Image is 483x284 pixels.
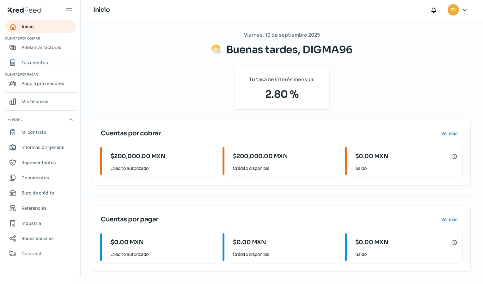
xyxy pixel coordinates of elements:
[5,202,76,214] a: Referencias
[93,5,110,15] h1: Inicio
[111,238,144,247] span: $0.00 MXN
[5,20,76,33] a: Inicio
[21,97,48,105] span: Mis finanzas
[5,156,76,169] a: Representantes
[233,164,335,172] span: Crédito disponible
[21,219,41,227] span: Industria
[21,234,54,242] span: Redes sociales
[21,174,49,182] span: Documentos
[244,30,320,40] span: Viernes, 19 de septiembre 2025
[5,126,76,139] a: Mi contrato
[21,250,41,257] span: Colateral
[355,152,388,161] span: $0.00 MXN
[436,213,463,226] button: Ver más
[5,232,76,245] a: Redes sociales
[5,187,76,199] a: Buró de crédito
[21,189,54,197] span: Buró de crédito
[5,71,75,77] span: Cuentas por pagar
[101,129,161,138] span: Cuentas por cobrar
[5,35,75,41] span: Cuentas por cobrar
[21,79,64,87] span: Pago a proveedores
[451,6,455,14] span: DI
[111,250,213,258] span: Crédito autorizado
[355,250,457,258] span: Saldo
[8,117,22,122] span: Mi perfil
[233,238,266,247] span: $0.00 MXN
[5,77,76,90] a: Pago a proveedores
[111,152,166,161] span: $200,000.00 MXN
[233,250,335,258] span: Crédito disponible
[441,131,458,136] span: Ver más
[5,56,76,69] a: Tus créditos
[21,128,46,136] span: Mi contrato
[5,247,76,260] a: Colateral
[22,22,34,30] span: Inicio
[355,238,388,247] span: $0.00 MXN
[226,43,353,56] span: Buenas tardes, DIGMA96
[249,75,315,84] span: Tu tasa de interés mensual
[101,215,158,224] span: Cuentas por pagar
[233,152,288,161] span: $200,000.00 MXN
[5,171,76,184] a: Documentos
[436,127,463,140] button: Ver más
[441,217,458,222] span: Ver más
[5,41,76,54] a: Adelantar facturas
[242,87,322,102] span: 2.80 %
[21,59,48,66] span: Tus créditos
[355,164,457,172] span: Saldo
[5,217,76,230] a: Industria
[21,143,64,151] span: Información general
[111,164,213,172] span: Crédito autorizado
[21,204,47,212] span: Referencias
[21,158,56,166] span: Representantes
[5,95,76,108] a: Mis finanzas
[5,141,76,154] a: Información general
[211,44,221,54] img: Saludos
[21,43,61,51] span: Adelantar facturas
